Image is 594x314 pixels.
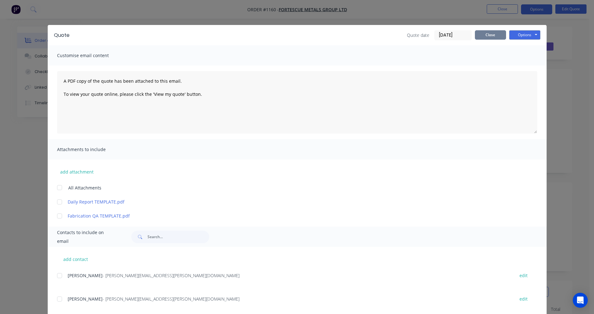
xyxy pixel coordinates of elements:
span: [PERSON_NAME] [68,272,103,278]
button: edit [516,271,531,280]
a: Daily Report TEMPLATE.pdf [68,199,508,205]
span: - [PERSON_NAME][EMAIL_ADDRESS][PERSON_NAME][DOMAIN_NAME] [103,272,239,278]
button: Close [475,30,506,40]
span: Attachments to include [57,145,126,154]
span: All Attachments [68,184,101,191]
button: edit [516,295,531,303]
button: Options [509,30,540,40]
a: Fabrication QA TEMPLATE.pdf [68,213,508,219]
span: Customise email content [57,51,126,60]
span: - [PERSON_NAME][EMAIL_ADDRESS][PERSON_NAME][DOMAIN_NAME] [103,296,239,302]
button: add contact [57,254,94,264]
div: Quote [54,32,70,39]
textarea: A PDF copy of the quote has been attached to this email. To view your quote online, please click ... [57,71,537,134]
span: Quote date [407,32,429,38]
span: [PERSON_NAME] [68,296,103,302]
span: Contacts to include on email [57,228,116,246]
div: Open Intercom Messenger [573,293,588,308]
input: Search... [147,231,209,243]
button: add attachment [57,167,97,176]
